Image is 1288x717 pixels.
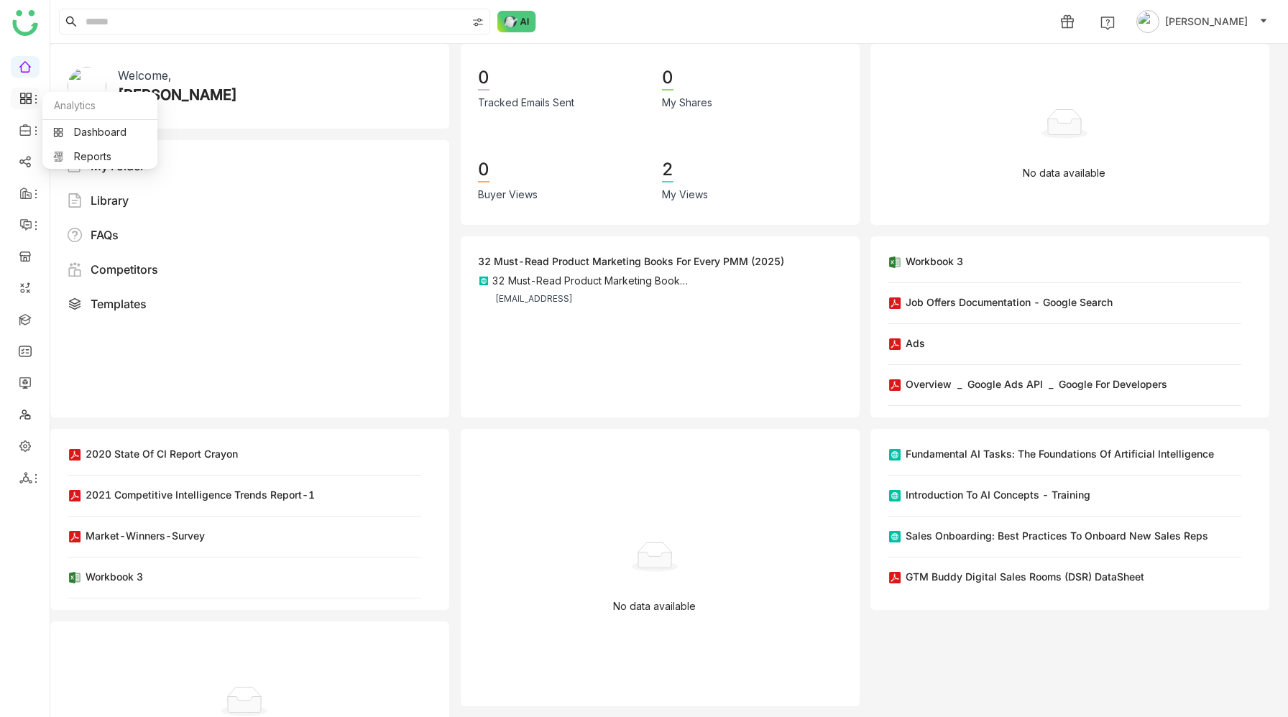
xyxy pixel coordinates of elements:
p: No data available [613,598,696,614]
div: Welcome, [118,67,171,84]
div: My Views [662,187,708,203]
img: article.svg [478,275,489,287]
img: 684a9a0bde261c4b36a3c9f0 [68,67,106,106]
div: 2020 State of CI Report Crayon [86,446,238,461]
div: job offers documentation - Google Search [906,295,1113,310]
div: 0 [662,66,673,91]
div: Workbook 3 [906,254,963,269]
div: Workbook 3 [86,569,143,584]
div: Overview _ Google Ads API _ Google for Developers [906,376,1167,392]
div: Ads [906,336,925,351]
div: Templates [91,295,147,313]
div: Fundamental AI Tasks: The Foundations of Artificial Intelligence [906,446,1214,461]
div: FAQs [91,226,119,244]
button: [PERSON_NAME] [1133,10,1271,33]
div: 32 Must-Read Product Marketing Book… [492,274,688,287]
img: search-type.svg [472,17,484,28]
div: Sales Onboarding: Best Practices to Onboard New Sales Reps [906,528,1208,543]
div: 0 [478,66,489,91]
img: ask-buddy-normal.svg [497,11,536,32]
div: 2021 Competitive Intelligence Trends Report-1 [86,487,315,502]
a: Dashboard [53,127,147,137]
div: [PERSON_NAME] [118,84,237,106]
p: No data available [1023,165,1105,181]
div: market-winners-survey [86,528,205,543]
div: 0 [478,158,489,182]
img: avatar [1136,10,1159,33]
a: Reports [53,152,147,162]
div: 32 Must-Read Product Marketing Books for Every PMM (2025) [478,254,784,269]
div: [EMAIL_ADDRESS] [495,292,573,305]
div: Library [91,192,129,209]
span: [PERSON_NAME] [1165,14,1248,29]
img: help.svg [1100,16,1115,30]
div: 2 [662,158,673,182]
div: GTM Buddy Digital Sales Rooms (DSR) DataSheet [906,569,1144,584]
div: Buyer Views [478,187,538,203]
div: Analytics [42,92,157,120]
div: My Shares [662,95,712,111]
div: Tracked Emails Sent [478,95,574,111]
img: logo [12,10,38,36]
div: Introduction to AI concepts - Training [906,487,1090,502]
div: Competitors [91,261,158,278]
